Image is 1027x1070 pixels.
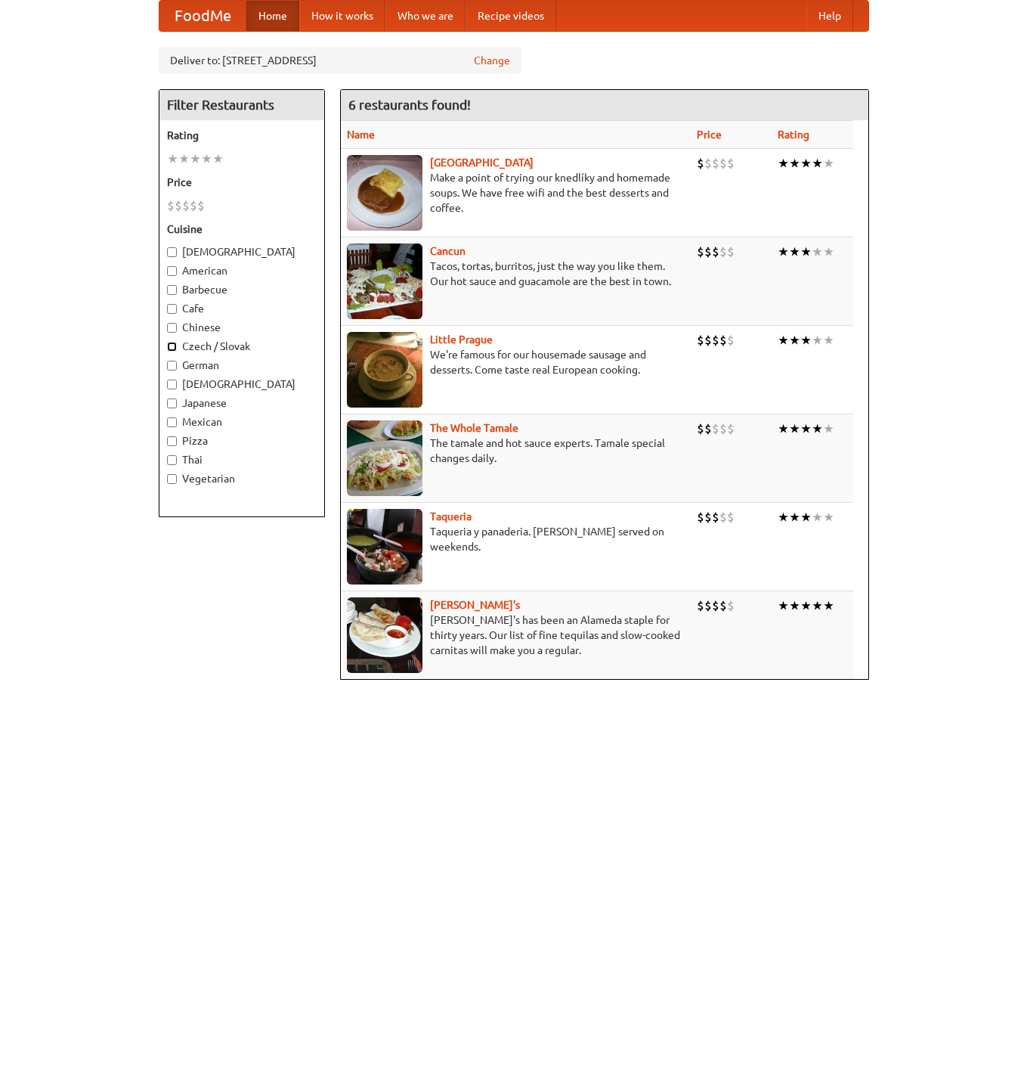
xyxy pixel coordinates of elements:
[167,417,177,427] input: Mexican
[347,509,422,585] img: taqueria.jpg
[167,222,317,237] h5: Cuisine
[823,420,834,437] li: ★
[167,414,317,430] label: Mexican
[812,155,823,172] li: ★
[778,155,789,172] li: ★
[430,157,534,169] a: [GEOGRAPHIC_DATA]
[704,243,712,260] li: $
[704,597,712,614] li: $
[347,129,375,141] a: Name
[175,197,182,214] li: $
[697,155,704,172] li: $
[167,266,177,276] input: American
[347,436,685,466] p: The tamale and hot sauce experts. Tamale special changes daily.
[704,509,712,526] li: $
[430,599,520,611] a: [PERSON_NAME]'s
[712,420,719,437] li: $
[778,509,789,526] li: ★
[347,613,685,658] p: [PERSON_NAME]'s has been an Alameda staple for thirty years. Our list of fine tequilas and slow-c...
[719,509,727,526] li: $
[201,150,212,167] li: ★
[697,597,704,614] li: $
[704,420,712,437] li: $
[178,150,190,167] li: ★
[167,342,177,352] input: Czech / Slovak
[347,155,422,231] img: czechpoint.jpg
[812,509,823,526] li: ★
[167,247,177,257] input: [DEMOGRAPHIC_DATA]
[167,471,317,486] label: Vegetarian
[712,155,719,172] li: $
[789,243,800,260] li: ★
[697,129,722,141] a: Price
[167,358,317,373] label: German
[800,332,812,349] li: ★
[800,509,812,526] li: ★
[697,420,704,437] li: $
[719,243,727,260] li: $
[789,332,800,349] li: ★
[466,1,556,31] a: Recipe videos
[246,1,299,31] a: Home
[704,332,712,349] li: $
[167,474,177,484] input: Vegetarian
[167,150,178,167] li: ★
[778,129,809,141] a: Rating
[778,243,789,260] li: ★
[167,452,317,467] label: Thai
[430,510,472,523] a: Taqueria
[167,399,177,408] input: Japanese
[167,361,177,371] input: German
[167,175,317,190] h5: Price
[167,377,317,392] label: [DEMOGRAPHIC_DATA]
[167,285,177,295] input: Barbecue
[727,509,735,526] li: $
[347,524,685,554] p: Taqueria y panaderia. [PERSON_NAME] served on weekends.
[159,47,521,74] div: Deliver to: [STREET_ADDRESS]
[800,597,812,614] li: ★
[823,509,834,526] li: ★
[806,1,853,31] a: Help
[823,597,834,614] li: ★
[778,420,789,437] li: ★
[167,197,175,214] li: $
[182,197,190,214] li: $
[704,155,712,172] li: $
[727,243,735,260] li: $
[190,150,201,167] li: ★
[778,597,789,614] li: ★
[212,150,224,167] li: ★
[697,509,704,526] li: $
[778,332,789,349] li: ★
[167,380,177,389] input: [DEMOGRAPHIC_DATA]
[697,243,704,260] li: $
[167,323,177,333] input: Chinese
[697,332,704,349] li: $
[167,301,317,316] label: Cafe
[159,1,246,31] a: FoodMe
[167,433,317,448] label: Pizza
[789,597,800,614] li: ★
[190,197,197,214] li: $
[727,332,735,349] li: $
[347,259,685,289] p: Tacos, tortas, burritos, just the way you like them. Our hot sauce and guacamole are the best in ...
[167,244,317,259] label: [DEMOGRAPHIC_DATA]
[719,155,727,172] li: $
[712,597,719,614] li: $
[347,170,685,216] p: Make a point of trying our knedlíky and homemade soups. We have free wifi and the best desserts a...
[167,263,317,278] label: American
[727,155,735,172] li: $
[430,422,518,434] a: The Whole Tamale
[712,332,719,349] li: $
[823,155,834,172] li: ★
[430,333,493,346] a: Little Prague
[430,245,466,257] b: Cancun
[347,332,422,408] img: littleprague.jpg
[197,197,205,214] li: $
[727,597,735,614] li: $
[347,347,685,377] p: We're famous for our housemade sausage and desserts. Come taste real European cooking.
[823,332,834,349] li: ★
